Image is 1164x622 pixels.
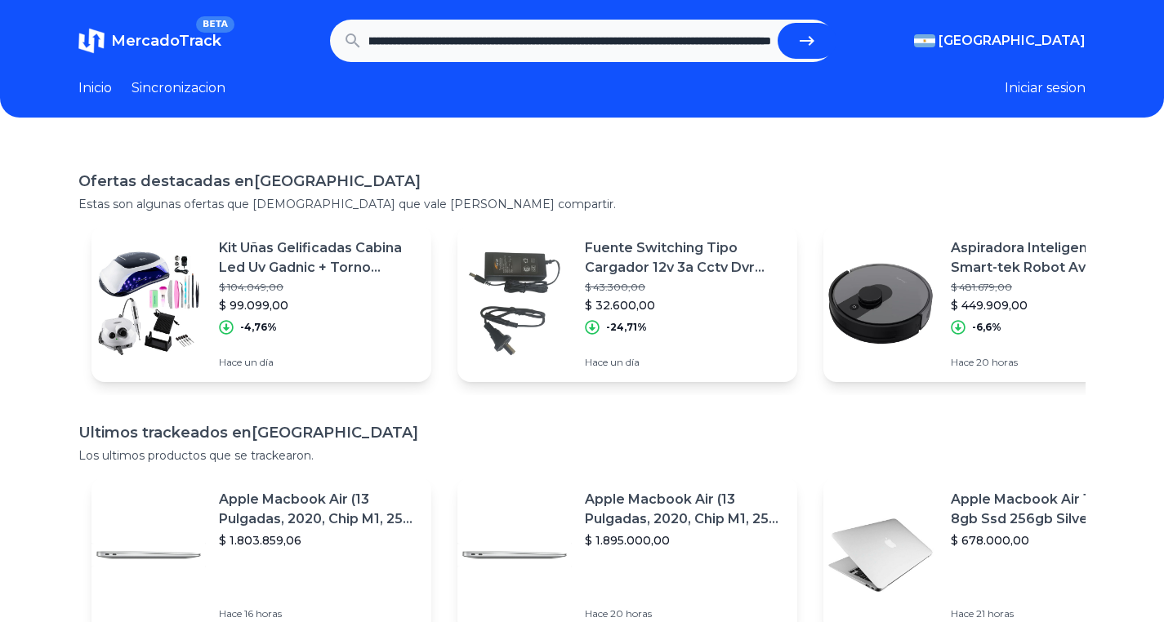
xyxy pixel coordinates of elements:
[457,225,797,382] a: Featured imageFuente Switching Tipo Cargador 12v 3a Cctv Dvr [GEOGRAPHIC_DATA]$ 43.300,00$ 32.600...
[91,247,206,361] img: Featured image
[78,421,1086,444] h1: Ultimos trackeados en [GEOGRAPHIC_DATA]
[951,607,1150,620] p: Hace 21 horas
[585,607,784,620] p: Hace 20 horas
[219,297,418,313] p: $ 99.099,00
[132,78,225,98] a: Sincronizacion
[823,225,1163,382] a: Featured imageAspiradora Inteligente Smart-tek Robot Ava Pro Ii$ 481.679,00$ 449.909,00-6,6%Hace ...
[1005,78,1086,98] button: Iniciar sesion
[219,607,418,620] p: Hace 16 horas
[939,31,1086,51] span: [GEOGRAPHIC_DATA]
[951,356,1150,369] p: Hace 20 horas
[196,16,234,33] span: BETA
[111,32,221,50] span: MercadoTrack
[585,281,784,294] p: $ 43.300,00
[78,170,1086,193] h1: Ofertas destacadas en [GEOGRAPHIC_DATA]
[91,225,431,382] a: Featured imageKit Uñas Gelificadas Cabina Led Uv Gadnic + Torno Manicura$ 104.049,00$ 99.099,00-4...
[219,238,418,278] p: Kit Uñas Gelificadas Cabina Led Uv Gadnic + Torno Manicura
[585,297,784,313] p: $ 32.600,00
[823,498,938,612] img: Featured image
[914,34,935,47] img: Argentina
[585,356,784,369] p: Hace un día
[823,247,938,361] img: Featured image
[951,281,1150,294] p: $ 481.679,00
[219,356,418,369] p: Hace un día
[219,532,418,549] p: $ 1.803.859,06
[91,498,206,612] img: Featured image
[78,447,1086,464] p: Los ultimos productos que se trackearon.
[951,297,1150,313] p: $ 449.909,00
[585,532,784,549] p: $ 1.895.000,00
[219,281,418,294] p: $ 104.049,00
[240,321,277,334] p: -4,76%
[951,490,1150,529] p: Apple Macbook Air 13 Core I5 8gb Ssd 256gb Silver
[219,490,418,529] p: Apple Macbook Air (13 Pulgadas, 2020, Chip M1, 256 Gb De Ssd, 8 Gb De Ram) - Plata
[914,31,1086,51] button: [GEOGRAPHIC_DATA]
[457,247,572,361] img: Featured image
[951,238,1150,278] p: Aspiradora Inteligente Smart-tek Robot Ava Pro Ii
[606,321,647,334] p: -24,71%
[78,28,105,54] img: MercadoTrack
[78,78,112,98] a: Inicio
[951,532,1150,549] p: $ 678.000,00
[78,196,1086,212] p: Estas son algunas ofertas que [DEMOGRAPHIC_DATA] que vale [PERSON_NAME] compartir.
[457,498,572,612] img: Featured image
[585,238,784,278] p: Fuente Switching Tipo Cargador 12v 3a Cctv Dvr [GEOGRAPHIC_DATA]
[972,321,1001,334] p: -6,6%
[78,28,221,54] a: MercadoTrackBETA
[585,490,784,529] p: Apple Macbook Air (13 Pulgadas, 2020, Chip M1, 256 Gb De Ssd, 8 Gb De Ram) - Plata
